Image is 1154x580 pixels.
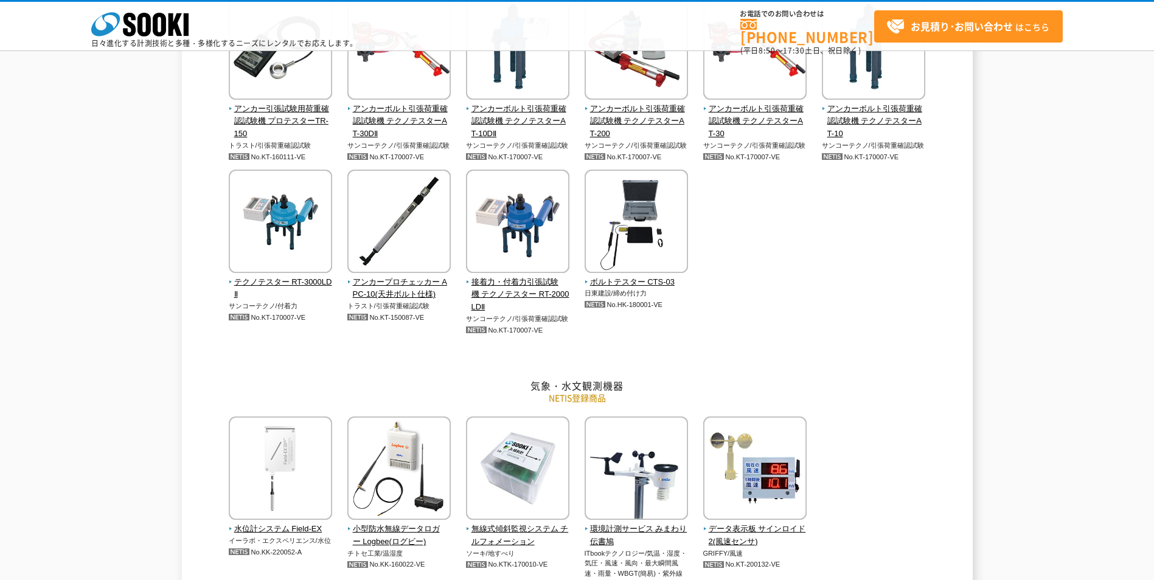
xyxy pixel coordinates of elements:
p: No.HK-180001-VE [585,299,689,311]
a: アンカー引張試験用荷重確認試験機 プロテスターTR-150 [229,91,333,140]
img: 接着力・付着力引張試験機 テクノテスター RT-2000LDⅡ [466,170,569,276]
a: アンカーボルト引張荷重確認試験機 テクノテスターAT-30 [703,91,807,140]
a: ボルトテスター CTS-03 [585,264,689,289]
img: 水位計システム Field-EX [229,416,332,523]
h2: 気象・水文観測機器 [221,379,933,392]
p: サンコーテクノ/引張荷重確認試験 [585,140,689,151]
span: 水位計システム Field-EX [229,523,333,536]
span: 環境計測サービス みまわり伝書鳩 [585,523,689,548]
a: 環境計測サービス みまわり伝書鳩 [585,511,689,548]
p: トラスト/引張荷重確認試験 [229,140,333,151]
p: サンコーテクノ/引張荷重確認試験 [347,140,451,151]
a: データ表示板 サインロイド2(風速センサ) [703,511,807,548]
p: No.KT-170007-VE [347,151,451,164]
span: アンカーボルト引張荷重確認試験機 テクノテスターAT-200 [585,103,689,140]
p: サンコーテクノ/引張荷重確認試験 [466,314,570,324]
img: アンカープロチェッカー APC-10(天井ボルト仕様) [347,170,451,276]
p: サンコーテクノ/付着力 [229,301,333,311]
span: アンカープロチェッカー APC-10(天井ボルト仕様) [347,276,451,302]
p: No.KT-170007-VE [466,151,570,164]
span: 小型防水無線データロガー Logbee(ログビー) [347,523,451,548]
a: 小型防水無線データロガー Logbee(ログビー) [347,511,451,548]
span: (平日 ～ 土日、祝日除く) [740,45,861,56]
p: ソーキ/地すべり [466,548,570,559]
span: アンカーボルト引張荷重確認試験機 テクノテスターAT-30DⅡ [347,103,451,140]
a: 無線式傾斜監視システム チルフォメーション [466,511,570,548]
span: ボルトテスター CTS-03 [585,276,689,289]
p: GRIFFY/風速 [703,548,807,559]
span: お電話でのお問い合わせは [740,10,874,18]
span: 接着力・付着力引張試験機 テクノテスター RT-2000LDⅡ [466,276,570,314]
p: No.KTK-170010-VE [466,558,570,571]
span: アンカーボルト引張荷重確認試験機 テクノテスターAT-10DⅡ [466,103,570,140]
span: 8:50 [759,45,776,56]
p: No.KT-200132-VE [703,558,807,571]
a: 水位計システム Field-EX [229,511,333,536]
span: アンカーボルト引張荷重確認試験機 テクノテスターAT-30 [703,103,807,140]
a: [PHONE_NUMBER] [740,19,874,44]
span: データ表示板 サインロイド2(風速センサ) [703,523,807,548]
p: チトセ工業/温湿度 [347,548,451,559]
a: テクノテスター RT-3000LDⅡ [229,264,333,301]
p: No.KT-160111-VE [229,151,333,164]
img: データ表示板 サインロイド2(風速センサ) [703,416,807,523]
img: 小型防水無線データロガー Logbee(ログビー) [347,416,451,523]
p: サンコーテクノ/引張荷重確認試験 [822,140,926,151]
span: 無線式傾斜監視システム チルフォメーション [466,523,570,548]
span: 17:30 [783,45,805,56]
p: No.KT-170007-VE [466,324,570,337]
p: No.KT-170007-VE [585,151,689,164]
a: 接着力・付着力引張試験機 テクノテスター RT-2000LDⅡ [466,264,570,314]
span: はこちら [886,18,1049,36]
p: No.KT-150087-VE [347,311,451,324]
p: イーラボ・エクスペリエンス/水位 [229,536,333,546]
span: アンカーボルト引張荷重確認試験機 テクノテスターAT-10 [822,103,926,140]
a: アンカーボルト引張荷重確認試験機 テクノテスターAT-200 [585,91,689,140]
img: ボルトテスター CTS-03 [585,170,688,276]
a: アンカープロチェッカー APC-10(天井ボルト仕様) [347,264,451,301]
p: 日東建設/締め付け力 [585,288,689,299]
span: アンカー引張試験用荷重確認試験機 プロテスターTR-150 [229,103,333,140]
a: お見積り･お問い合わせはこちら [874,10,1063,43]
p: NETIS登録商品 [221,392,933,404]
a: アンカーボルト引張荷重確認試験機 テクノテスターAT-10DⅡ [466,91,570,140]
p: トラスト/引張荷重確認試験 [347,301,451,311]
a: アンカーボルト引張荷重確認試験機 テクノテスターAT-30DⅡ [347,91,451,140]
img: 環境計測サービス みまわり伝書鳩 [585,416,688,523]
span: テクノテスター RT-3000LDⅡ [229,276,333,302]
img: テクノテスター RT-3000LDⅡ [229,170,332,276]
p: No.KT-170007-VE [703,151,807,164]
p: 日々進化する計測技術と多種・多様化するニーズにレンタルでお応えします。 [91,40,358,47]
p: サンコーテクノ/引張荷重確認試験 [703,140,807,151]
p: No.KK-220052-A [229,546,333,559]
p: No.KK-160022-VE [347,558,451,571]
img: 無線式傾斜監視システム チルフォメーション [466,416,569,523]
p: サンコーテクノ/引張荷重確認試験 [466,140,570,151]
p: No.KT-170007-VE [229,311,333,324]
a: アンカーボルト引張荷重確認試験機 テクノテスターAT-10 [822,91,926,140]
strong: お見積り･お問い合わせ [911,19,1013,33]
p: No.KT-170007-VE [822,151,926,164]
